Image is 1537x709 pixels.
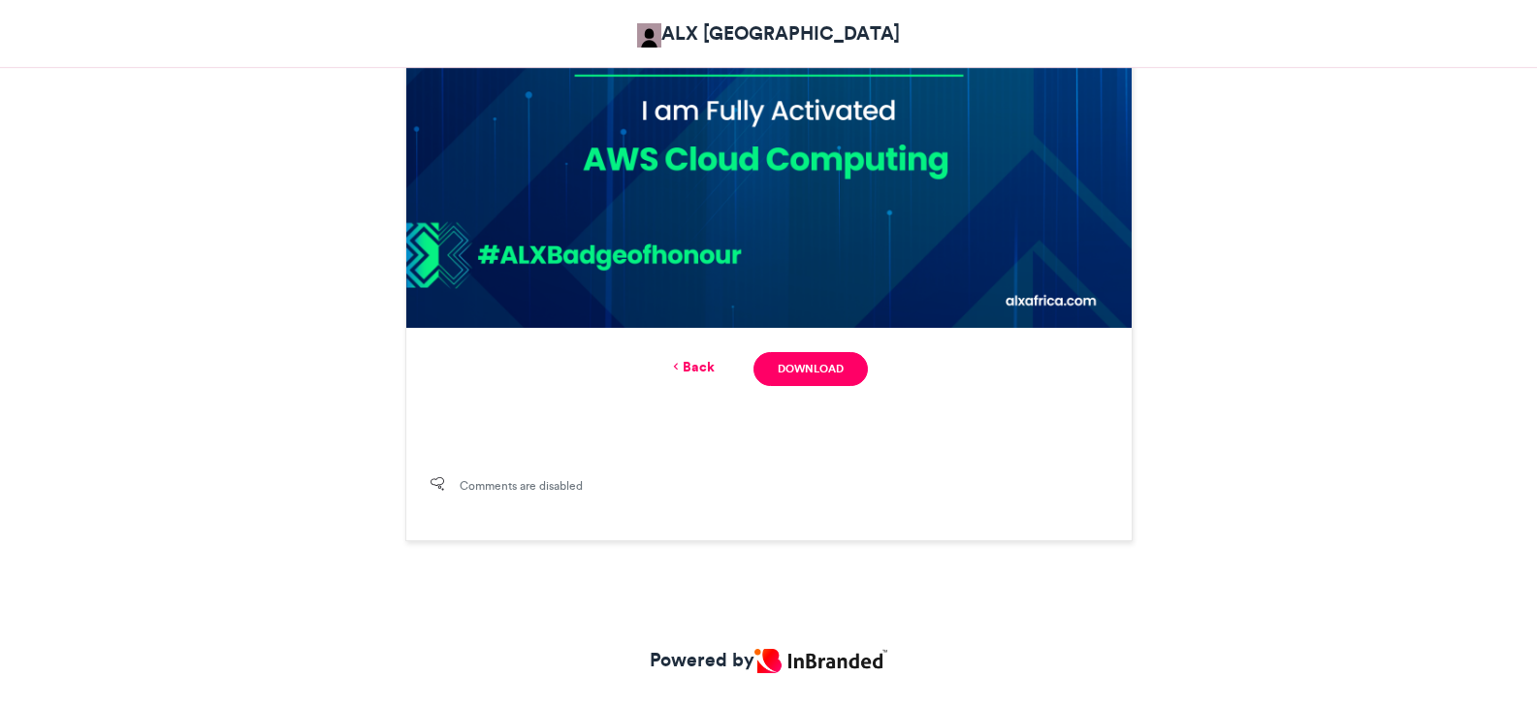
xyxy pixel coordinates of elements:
[669,357,715,377] a: Back
[637,19,900,48] a: ALX [GEOGRAPHIC_DATA]
[460,477,583,495] span: Comments are disabled
[754,649,886,673] img: Inbranded
[753,352,867,386] a: Download
[637,23,661,48] img: ALX Africa
[650,646,886,674] a: Powered by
